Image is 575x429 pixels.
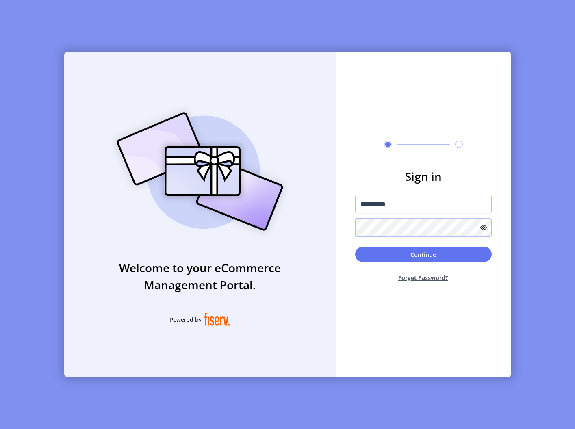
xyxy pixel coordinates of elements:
[355,267,492,288] button: Forget Password?
[355,247,492,262] button: Continue
[104,103,295,240] img: card_Illustration.svg
[64,259,336,293] h3: Welcome to your eCommerce Management Portal.
[355,168,492,185] h3: Sign in
[170,315,202,324] span: Powered by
